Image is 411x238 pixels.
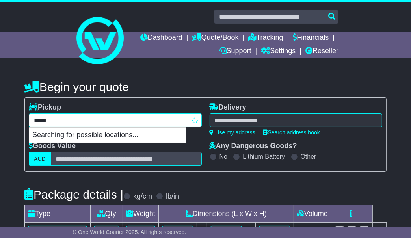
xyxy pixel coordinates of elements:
[219,153,227,160] label: No
[210,103,246,112] label: Delivery
[210,142,297,151] label: Any Dangerous Goods?
[210,129,255,136] a: Use my address
[24,80,387,93] h4: Begin your quote
[25,205,91,223] td: Type
[166,192,179,201] label: lb/in
[24,188,123,201] h4: Package details |
[248,32,283,45] a: Tracking
[263,129,320,136] a: Search address book
[91,205,123,223] td: Qty
[294,205,331,223] td: Volume
[29,113,201,127] typeahead: Please provide city
[133,192,152,201] label: kg/cm
[243,153,285,160] label: Lithium Battery
[261,45,296,58] a: Settings
[305,45,338,58] a: Reseller
[123,205,159,223] td: Weight
[29,142,76,151] label: Goods Value
[158,205,294,223] td: Dimensions (L x W x H)
[29,103,61,112] label: Pickup
[29,128,186,143] p: Searching for possible locations...
[73,229,186,235] span: © One World Courier 2025. All rights reserved.
[192,32,239,45] a: Quote/Book
[293,32,329,45] a: Financials
[29,152,51,166] label: AUD
[219,45,251,58] a: Support
[301,153,316,160] label: Other
[140,32,182,45] a: Dashboard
